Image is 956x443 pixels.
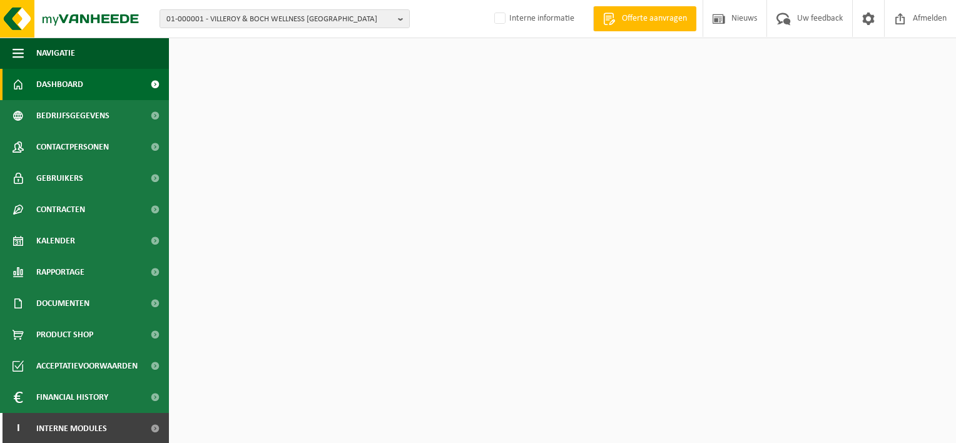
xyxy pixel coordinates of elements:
[166,10,393,29] span: 01-000001 - VILLEROY & BOCH WELLNESS [GEOGRAPHIC_DATA]
[36,163,83,194] span: Gebruikers
[36,38,75,69] span: Navigatie
[36,225,75,257] span: Kalender
[36,131,109,163] span: Contactpersonen
[619,13,690,25] span: Offerte aanvragen
[593,6,696,31] a: Offerte aanvragen
[36,257,84,288] span: Rapportage
[36,350,138,382] span: Acceptatievoorwaarden
[160,9,410,28] button: 01-000001 - VILLEROY & BOCH WELLNESS [GEOGRAPHIC_DATA]
[492,9,574,28] label: Interne informatie
[36,69,83,100] span: Dashboard
[36,194,85,225] span: Contracten
[36,100,109,131] span: Bedrijfsgegevens
[36,382,108,413] span: Financial History
[36,319,93,350] span: Product Shop
[36,288,89,319] span: Documenten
